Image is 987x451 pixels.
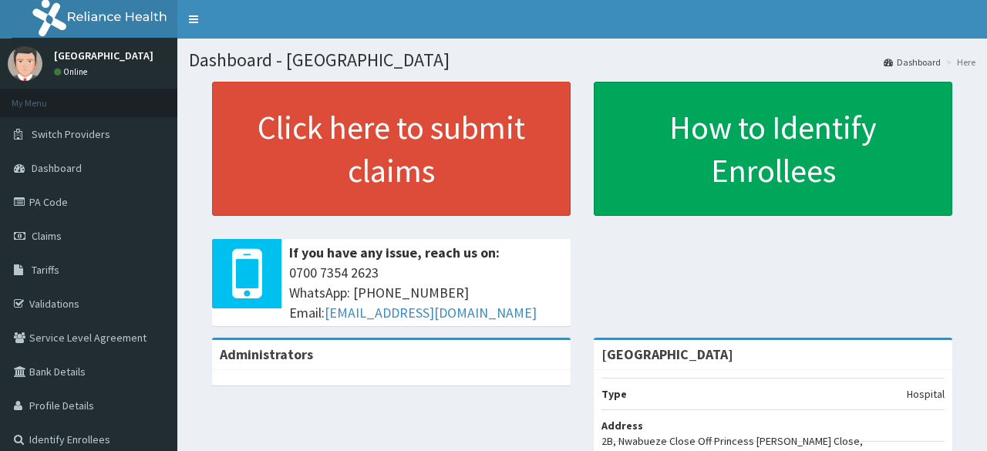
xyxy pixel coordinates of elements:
span: Claims [32,229,62,243]
b: Administrators [220,345,313,363]
h1: Dashboard - [GEOGRAPHIC_DATA] [189,50,975,70]
span: 0700 7354 2623 WhatsApp: [PHONE_NUMBER] Email: [289,263,563,322]
p: Hospital [907,386,945,402]
a: Dashboard [884,56,941,69]
span: Switch Providers [32,127,110,141]
strong: [GEOGRAPHIC_DATA] [601,345,733,363]
b: Address [601,419,643,432]
li: Here [942,56,975,69]
img: User Image [8,46,42,81]
a: [EMAIL_ADDRESS][DOMAIN_NAME] [325,304,537,321]
p: [GEOGRAPHIC_DATA] [54,50,153,61]
b: If you have any issue, reach us on: [289,244,500,261]
span: Tariffs [32,263,59,277]
a: Click here to submit claims [212,82,571,216]
a: Online [54,66,91,77]
span: Dashboard [32,161,82,175]
b: Type [601,387,627,401]
a: How to Identify Enrollees [594,82,952,216]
